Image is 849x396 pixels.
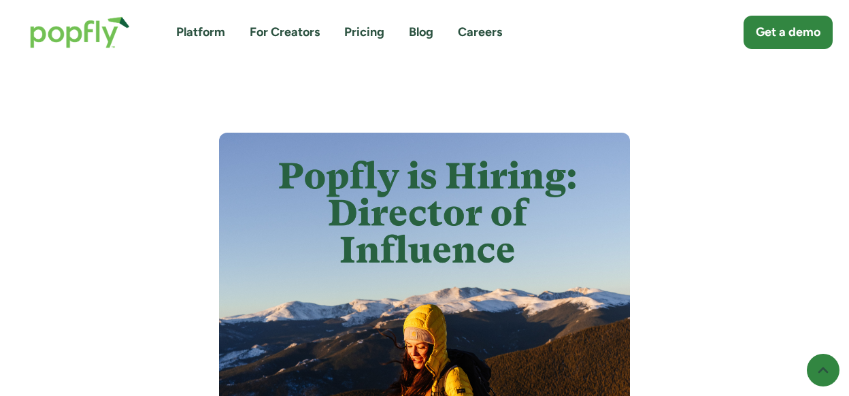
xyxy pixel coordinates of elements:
[250,24,320,41] a: For Creators
[756,24,820,41] div: Get a demo
[744,16,833,49] a: Get a demo
[458,24,502,41] a: Careers
[344,24,384,41] a: Pricing
[409,24,433,41] a: Blog
[16,3,144,62] a: home
[176,24,225,41] a: Platform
